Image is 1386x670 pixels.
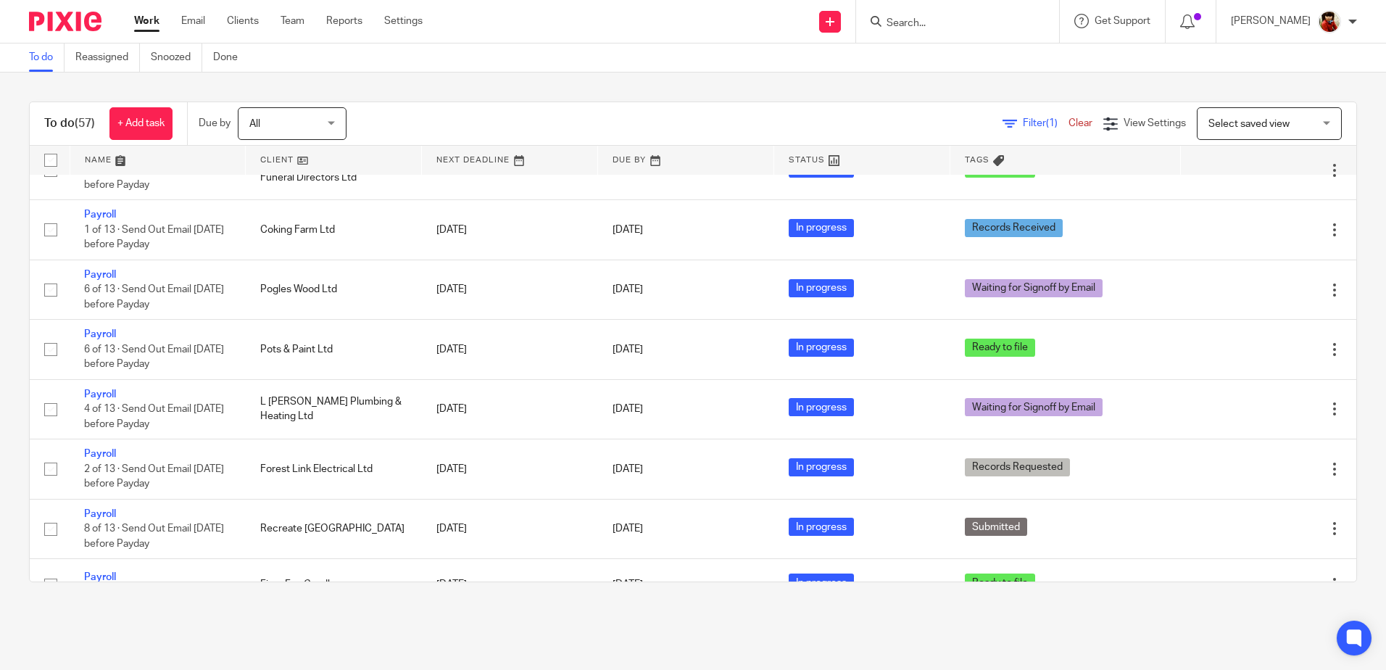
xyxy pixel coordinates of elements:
span: Submitted [965,518,1027,536]
a: Payroll [84,449,116,459]
p: [PERSON_NAME] [1231,14,1311,28]
a: Clients [227,14,259,28]
span: In progress [789,574,854,592]
td: [DATE] [422,200,598,260]
a: Clear [1068,118,1092,128]
span: Get Support [1095,16,1150,26]
a: To do [29,44,65,72]
span: In progress [789,339,854,357]
td: Coking Farm Ltd [246,200,422,260]
span: 2 of 13 · Send Out Email [DATE] before Payday [84,464,224,489]
td: [DATE] [422,260,598,319]
td: [DATE] [422,439,598,499]
span: [DATE] [613,524,643,534]
a: Work [134,14,159,28]
td: Recreate [GEOGRAPHIC_DATA] [246,499,422,558]
span: In progress [789,398,854,416]
span: View Settings [1124,118,1186,128]
a: Team [281,14,304,28]
a: Snoozed [151,44,202,72]
span: In progress [789,518,854,536]
span: [DATE] [613,165,643,175]
td: [DATE] [422,559,598,611]
span: Tags [965,156,989,164]
a: Payroll [84,270,116,280]
a: Done [213,44,249,72]
a: Payroll [84,509,116,519]
a: + Add task [109,107,173,140]
td: Fiery Fox Candles [246,559,422,611]
span: (1) [1046,118,1058,128]
h1: To do [44,116,95,131]
a: Reassigned [75,44,140,72]
a: Email [181,14,205,28]
a: Reports [326,14,362,28]
span: Records Received [965,219,1063,237]
span: In progress [789,219,854,237]
span: [DATE] [613,404,643,414]
a: Settings [384,14,423,28]
span: Ready to file [965,339,1035,357]
span: Waiting for Signoff by Email [965,279,1103,297]
td: Pogles Wood Ltd [246,260,422,319]
span: (57) [75,117,95,129]
span: 6 of 13 · Send Out Email [DATE] before Payday [84,344,224,370]
span: All [249,119,260,129]
a: Payroll [84,389,116,400]
p: Due by [199,116,231,131]
input: Search [885,17,1016,30]
span: In progress [789,279,854,297]
td: [DATE] [422,379,598,439]
span: [DATE] [613,284,643,294]
span: [DATE] [613,225,643,235]
a: Payroll [84,329,116,339]
span: [DATE] [613,579,643,590]
span: 4 of 13 · Send Out Email [DATE] before Payday [84,404,224,429]
td: Pots & Paint Ltd [246,320,422,379]
img: Phil%20Baby%20pictures%20(3).JPG [1318,10,1341,33]
span: 8 of 13 · Send Out Email [DATE] before Payday [84,524,224,549]
span: Ready to file [965,574,1035,592]
span: Records Requested [965,458,1070,476]
span: [DATE] [613,344,643,355]
img: Pixie [29,12,101,31]
span: Select saved view [1208,119,1290,129]
a: Payroll [84,210,116,220]
span: In progress [789,458,854,476]
span: Filter [1023,118,1068,128]
span: 1 of 13 · Send Out Email [DATE] before Payday [84,225,224,250]
span: 6 of 13 · Send Out Email [DATE] before Payday [84,284,224,310]
span: [DATE] [613,464,643,474]
td: Forest Link Electrical Ltd [246,439,422,499]
span: Waiting for Signoff by Email [965,398,1103,416]
td: L [PERSON_NAME] Plumbing & Heating Ltd [246,379,422,439]
td: [DATE] [422,499,598,558]
td: [DATE] [422,320,598,379]
a: Payroll [84,572,116,582]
